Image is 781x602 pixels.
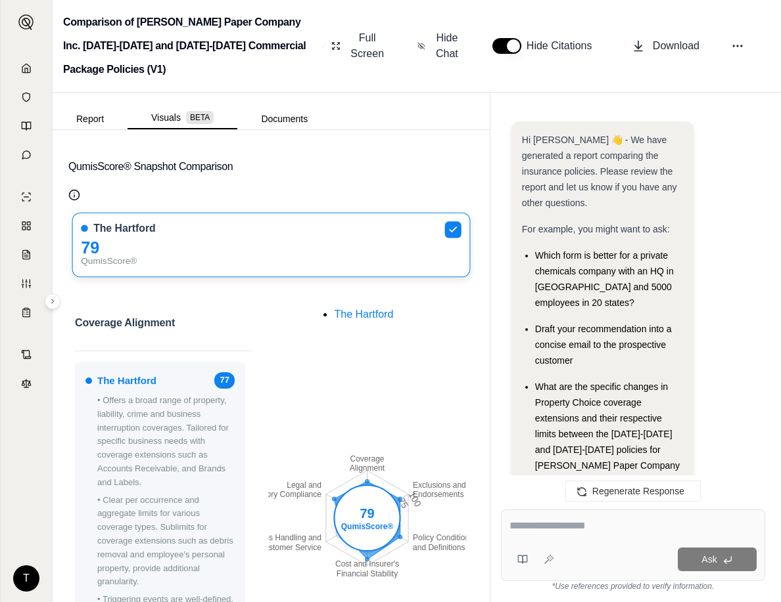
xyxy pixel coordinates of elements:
[9,55,44,81] a: Home
[535,381,680,486] span: What are the specific changes in Property Choice coverage extensions and their respective limits ...
[81,241,461,255] div: 79
[9,242,44,268] a: Claim Coverage
[63,11,316,81] h2: Comparison of [PERSON_NAME] Paper Company Inc. [DATE]-[DATE] and [DATE]-[DATE] Commercial Package...
[535,324,672,366] span: Draft your recommendation into a concise email to the prospective customer
[413,543,465,552] tspan: and Definitions
[93,222,155,236] span: The Hartford
[701,554,717,565] span: Ask
[237,108,331,129] button: Documents
[9,370,44,397] a: Legal Search Engine
[522,135,677,208] span: Hi [PERSON_NAME] 👋 - We have generated a report comparing the insurance policies. Please review t...
[9,84,44,110] a: Documents Vault
[53,108,128,129] button: Report
[9,341,44,368] a: Contract Analysis
[68,189,80,201] button: Qumis Score Info
[334,309,393,320] span: The Hartford
[239,490,321,500] tspan: Regulatory Compliance
[527,38,600,54] span: Hide Citations
[326,25,391,67] button: Full Screen
[412,25,466,67] button: Hide Chat
[565,481,701,502] button: Regenerate Response
[9,270,44,297] a: Custom Report
[501,581,765,591] div: *Use references provided to verify information.
[348,30,386,62] span: Full Screen
[97,494,235,590] p: • Clear per occurrence and aggregate limits for various coverage types. Sublimits for coverage ex...
[413,533,473,542] tspan: Policy Conditions
[287,481,321,490] tspan: Legal and
[248,533,321,542] tspan: Claims Handling and
[97,373,156,389] span: The Hartford
[9,299,44,326] a: Coverage Table
[9,184,44,210] a: Single Policy
[433,30,461,62] span: Hide Chat
[186,111,214,124] span: BETA
[214,372,234,389] span: 77
[522,224,670,234] span: For example, you might want to ask:
[97,394,235,490] p: • Offers a broad range of property, liability, crime and business interruption coverages. Tailore...
[335,560,399,569] tspan: Cost and Insurer's
[413,481,466,490] tspan: Exclusions and
[13,9,39,35] button: Expand sidebar
[337,569,398,578] tspan: Financial Stability
[13,565,39,591] div: T
[9,113,44,139] a: Prompt Library
[128,107,237,129] button: Visuals
[9,142,44,168] a: Chat
[653,38,699,54] span: Download
[350,454,384,463] tspan: Coverage
[258,543,321,552] tspan: Customer Service
[75,311,175,343] h2: Coverage Alignment
[678,548,757,571] button: Ask
[9,213,44,239] a: Policy Comparisons
[18,14,34,30] img: Expand sidebar
[627,33,705,59] button: Download
[406,490,423,509] tspan: 100
[81,255,461,269] div: QumisScore®
[68,146,474,188] button: QumisScore® Snapshot Comparison
[341,522,394,531] tspan: QumisScore®
[592,486,684,496] span: Regenerate Response
[360,506,374,521] tspan: 79
[413,490,463,500] tspan: Endorsements
[350,463,385,473] tspan: Alignment
[396,496,411,511] tspan: 75
[535,250,674,308] span: Which form is better for a private chemicals company with an HQ in [GEOGRAPHIC_DATA] and 5000 emp...
[45,293,60,309] button: Expand sidebar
